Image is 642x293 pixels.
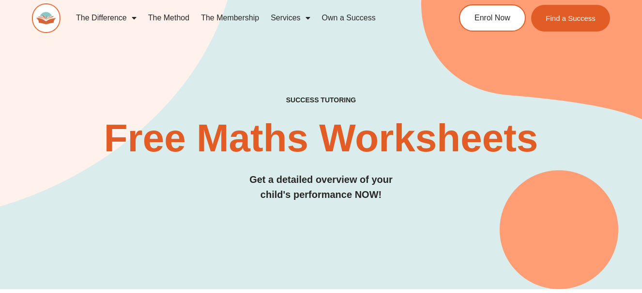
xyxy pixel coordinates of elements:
[594,246,642,293] iframe: Chat Widget
[546,15,596,22] span: Find a Success
[316,7,382,29] a: Own a Success
[32,119,610,158] h2: Free Maths Worksheets​
[474,14,510,22] span: Enrol Now
[265,7,316,29] a: Services
[195,7,265,29] a: The Membership
[32,96,610,104] h4: SUCCESS TUTORING​
[142,7,195,29] a: The Method
[70,7,426,29] nav: Menu
[32,172,610,202] h3: Get a detailed overview of your child's performance NOW!
[70,7,142,29] a: The Difference
[459,4,526,32] a: Enrol Now
[531,5,610,32] a: Find a Success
